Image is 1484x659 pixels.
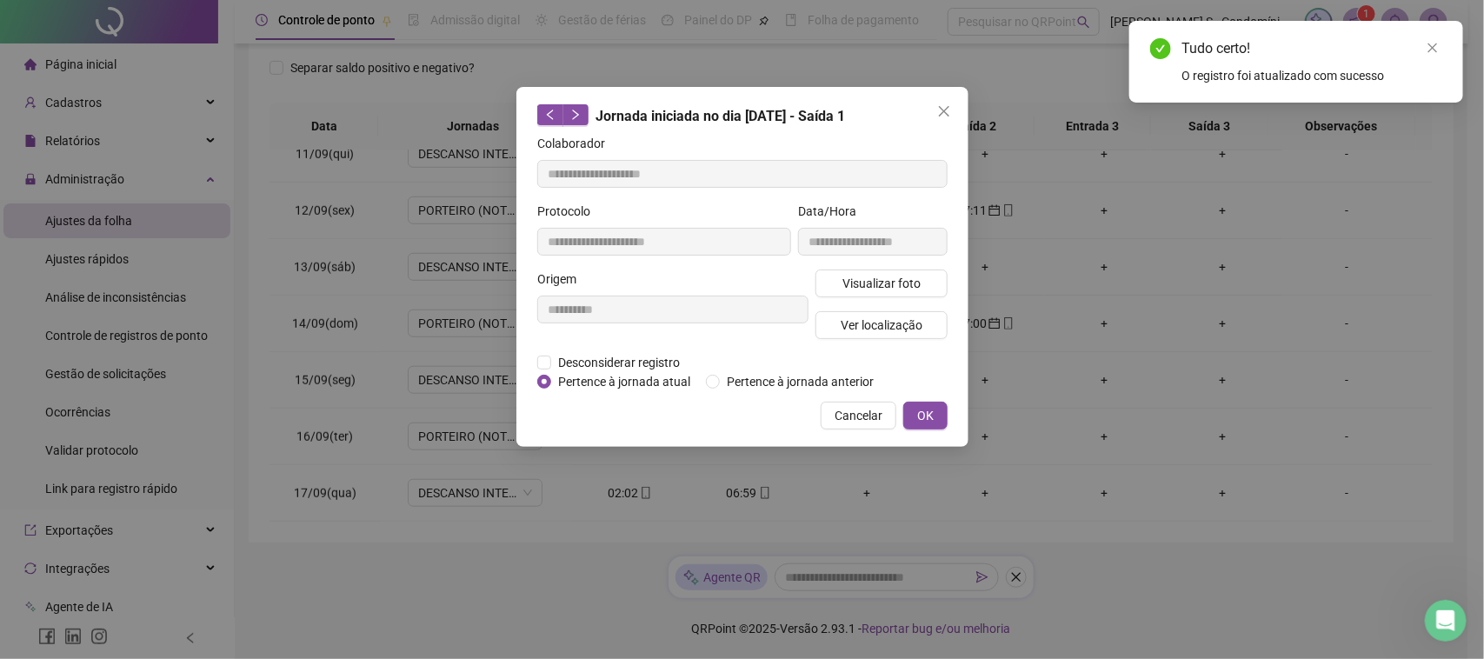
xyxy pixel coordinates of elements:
label: Colaborador [537,134,616,153]
span: OK [917,406,934,425]
div: Tudo certo! [1181,38,1442,59]
button: Visualizar foto [815,270,948,297]
span: close [1427,42,1439,54]
button: Ver localização [815,311,948,339]
span: Ver localização [840,316,922,335]
label: Origem [537,270,588,289]
span: Desconsiderar registro [551,353,687,372]
span: Pertence à jornada atual [551,372,697,391]
span: Cancelar [835,406,882,425]
span: right [569,109,582,121]
iframe: Intercom live chat [1425,600,1467,642]
label: Protocolo [537,202,602,221]
div: O registro foi atualizado com sucesso [1181,66,1442,85]
a: Close [1423,38,1442,57]
button: OK [903,402,948,429]
span: close [937,104,951,118]
button: right [562,104,589,125]
span: left [544,109,556,121]
button: Close [930,97,958,125]
button: left [537,104,563,125]
span: check-circle [1150,38,1171,59]
label: Data/Hora [798,202,868,221]
button: Cancelar [821,402,896,429]
span: Visualizar foto [842,274,920,293]
span: Pertence à jornada anterior [720,372,881,391]
div: Jornada iniciada no dia [DATE] - Saída 1 [537,104,948,127]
